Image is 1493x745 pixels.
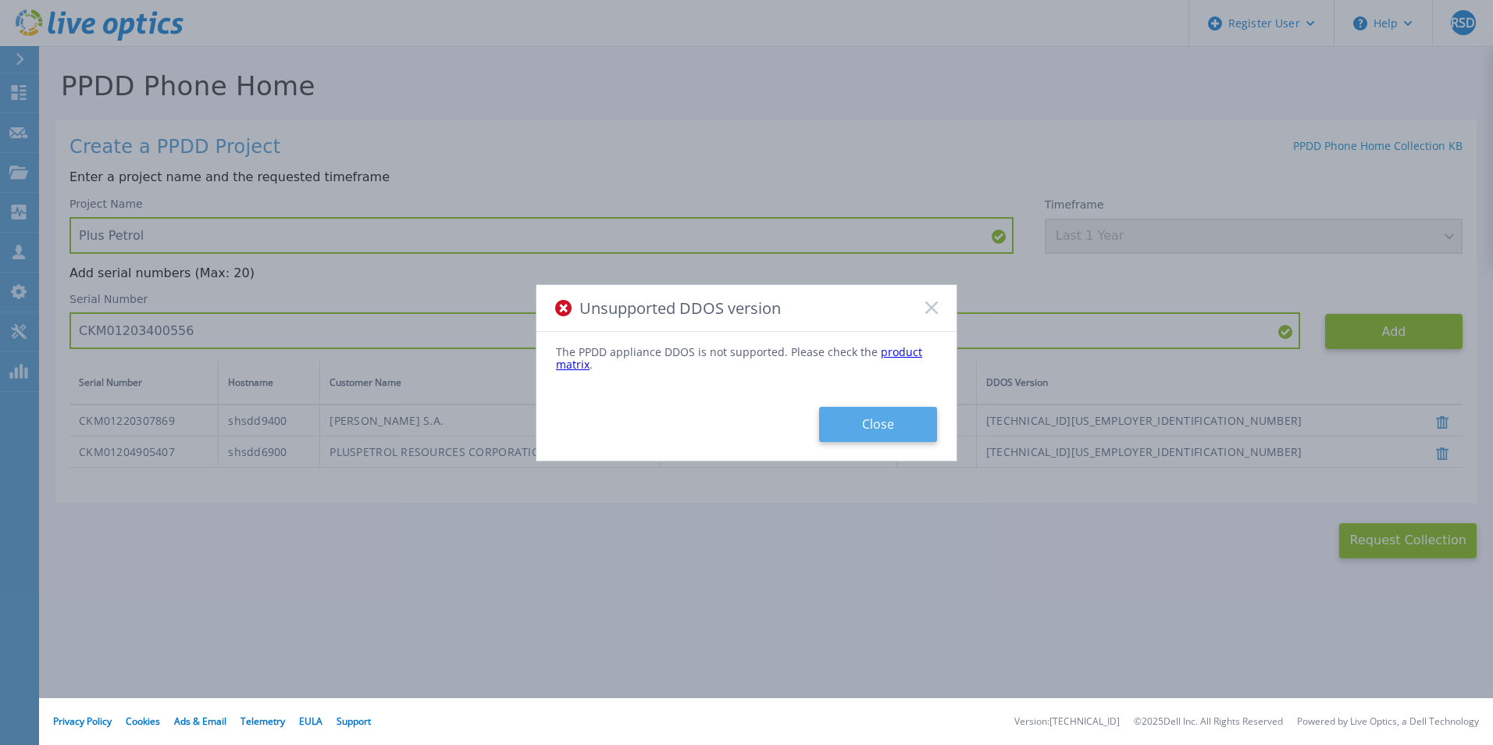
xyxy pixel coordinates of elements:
li: © 2025 Dell Inc. All Rights Reserved [1134,717,1283,727]
a: product matrix [556,344,922,372]
span: Unsupported DDOS version [579,299,781,317]
a: EULA [299,715,322,728]
a: Privacy Policy [53,715,112,728]
li: Powered by Live Optics, a Dell Technology [1297,717,1479,727]
li: Version: [TECHNICAL_ID] [1014,717,1120,727]
button: Close [819,407,937,442]
a: Support [337,715,371,728]
a: Ads & Email [174,715,226,728]
a: Cookies [126,715,160,728]
span: The PPDD appliance DDOS is not supported. Please check the . [556,344,922,372]
a: Telemetry [241,715,285,728]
